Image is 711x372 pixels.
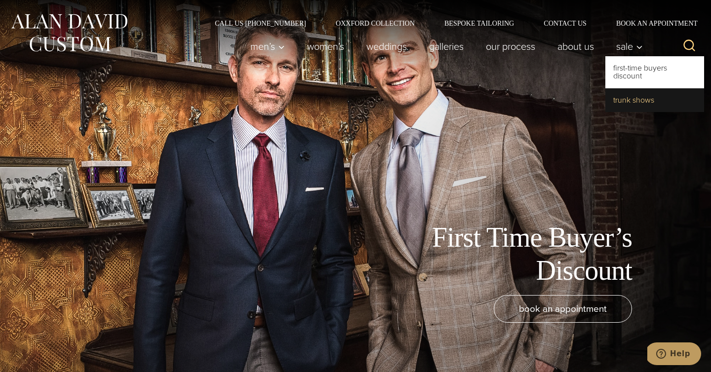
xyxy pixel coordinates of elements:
[321,20,430,27] a: Oxxford Collection
[519,301,607,316] span: book an appointment
[355,37,418,56] a: weddings
[605,88,704,112] a: Trunk Shows
[605,56,704,88] a: First-Time Buyers Discount
[494,295,632,323] a: book an appointment
[605,37,648,56] button: Child menu of Sale
[296,37,355,56] a: Women’s
[601,20,701,27] a: Book an Appointment
[10,11,128,55] img: Alan David Custom
[200,20,701,27] nav: Secondary Navigation
[418,37,475,56] a: Galleries
[529,20,601,27] a: Contact Us
[239,37,296,56] button: Men’s sub menu toggle
[547,37,605,56] a: About Us
[475,37,547,56] a: Our Process
[239,37,648,56] nav: Primary Navigation
[200,20,321,27] a: Call Us [PHONE_NUMBER]
[677,35,701,58] button: View Search Form
[647,342,701,367] iframe: Opens a widget where you can chat to one of our agents
[410,221,632,287] h1: First Time Buyer’s Discount
[430,20,529,27] a: Bespoke Tailoring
